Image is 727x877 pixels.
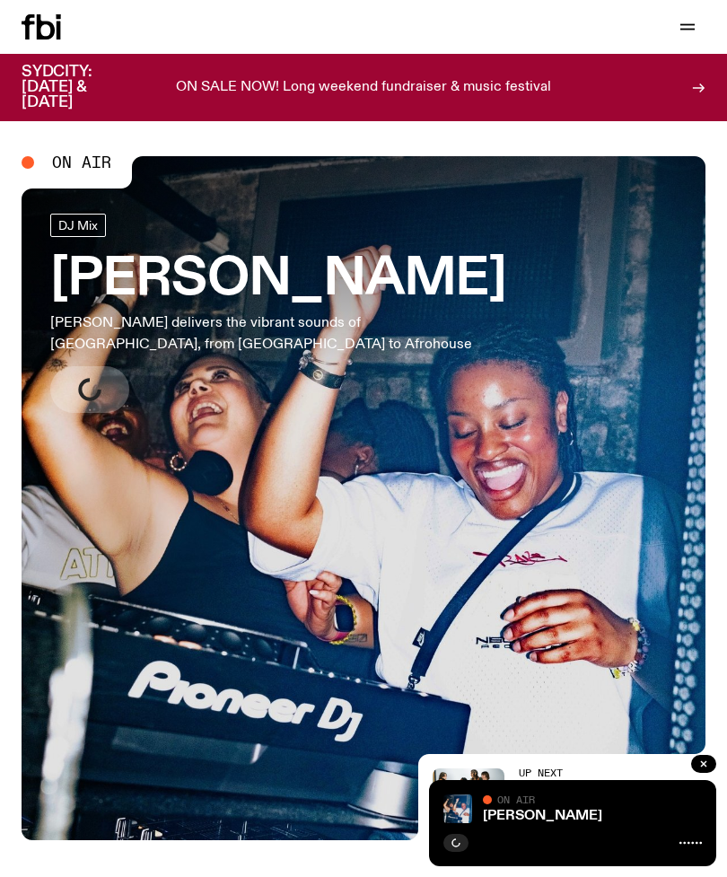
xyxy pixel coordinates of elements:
h3: SYDCITY: [DATE] & [DATE] [22,65,136,110]
span: DJ Mix [58,218,98,232]
span: On Air [52,154,111,171]
h2: Up Next [519,768,664,778]
a: DJ Mix [50,214,106,237]
a: [PERSON_NAME][PERSON_NAME] delivers the vibrant sounds of [GEOGRAPHIC_DATA], from [GEOGRAPHIC_DAT... [50,214,510,413]
p: [PERSON_NAME] delivers the vibrant sounds of [GEOGRAPHIC_DATA], from [GEOGRAPHIC_DATA] to Afrohouse [50,312,510,355]
p: ON SALE NOW! Long weekend fundraiser & music festival [176,80,551,96]
span: On Air [497,794,535,805]
h3: [PERSON_NAME] [50,255,510,305]
a: [PERSON_NAME] [483,809,602,823]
